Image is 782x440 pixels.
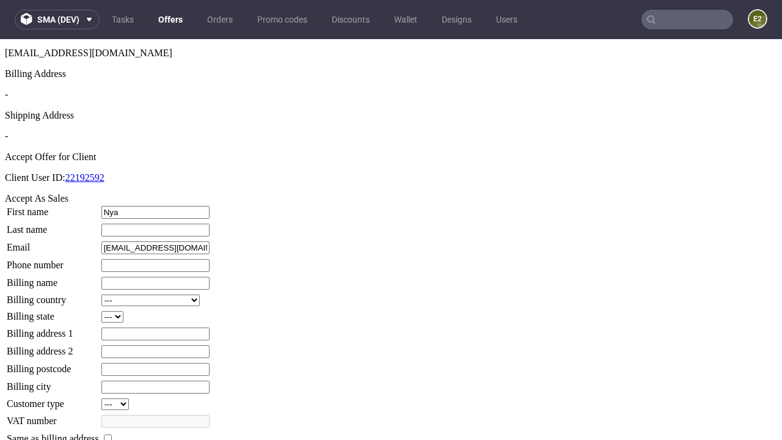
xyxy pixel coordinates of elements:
[6,341,100,355] td: Billing city
[6,323,100,337] td: Billing postcode
[6,271,100,284] td: Billing state
[6,288,100,302] td: Billing address 1
[5,29,777,40] div: Billing Address
[6,393,100,406] td: Same as billing address
[5,112,777,123] div: Accept Offer for Client
[749,10,766,28] figcaption: e2
[6,306,100,320] td: Billing address 2
[6,375,100,389] td: VAT number
[200,10,240,29] a: Orders
[5,154,777,165] div: Accept As Sales
[6,359,100,372] td: Customer type
[65,133,104,144] a: 22192592
[6,219,100,233] td: Phone number
[5,9,172,19] span: [EMAIL_ADDRESS][DOMAIN_NAME]
[5,92,8,102] span: -
[37,15,79,24] span: sma (dev)
[387,10,425,29] a: Wallet
[15,10,100,29] button: sma (dev)
[6,202,100,216] td: Email
[5,71,777,82] div: Shipping Address
[489,10,525,29] a: Users
[5,50,8,61] span: -
[5,133,777,144] p: Client User ID:
[151,10,190,29] a: Offers
[6,184,100,198] td: Last name
[324,10,377,29] a: Discounts
[434,10,479,29] a: Designs
[6,166,100,180] td: First name
[6,255,100,268] td: Billing country
[6,237,100,251] td: Billing name
[104,10,141,29] a: Tasks
[250,10,315,29] a: Promo codes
